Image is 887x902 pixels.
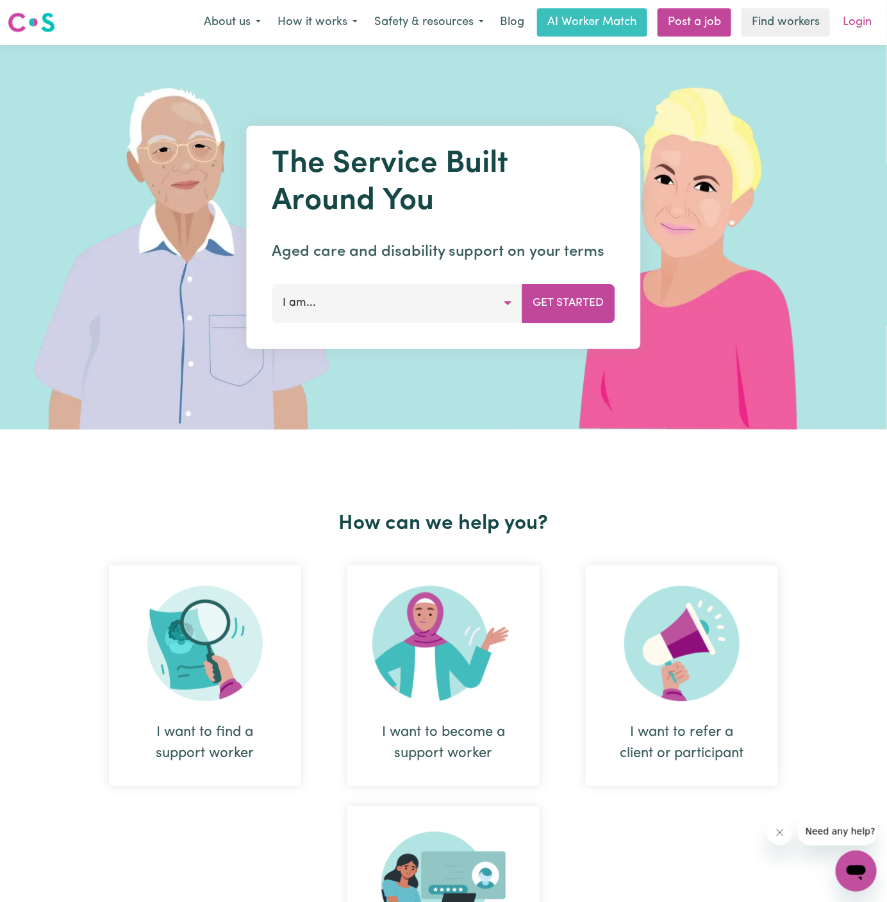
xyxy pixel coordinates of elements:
[836,851,877,892] iframe: Button to launch messaging window
[798,817,877,846] iframe: Message from company
[140,722,270,764] div: I want to find a support worker
[272,146,615,220] h1: The Service Built Around You
[658,8,731,37] a: Post a job
[492,8,532,37] a: Blog
[624,586,740,701] img: Refer
[272,240,615,263] p: Aged care and disability support on your terms
[147,586,263,701] img: Search
[86,512,801,536] h2: How can we help you?
[835,8,879,37] a: Login
[109,565,301,786] div: I want to find a support worker
[195,9,269,36] button: About us
[8,8,55,37] a: Careseekers logo
[347,565,540,786] div: I want to become a support worker
[586,565,778,786] div: I want to refer a client or participant
[272,284,523,322] button: I am...
[372,586,515,701] img: Become Worker
[366,9,492,36] button: Safety & resources
[269,9,366,36] button: How it works
[617,722,747,764] div: I want to refer a client or participant
[8,11,55,34] img: Careseekers logo
[537,8,647,37] a: AI Worker Match
[767,820,793,846] iframe: Close message
[742,8,830,37] a: Find workers
[378,722,509,764] div: I want to become a support worker
[522,284,615,322] button: Get Started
